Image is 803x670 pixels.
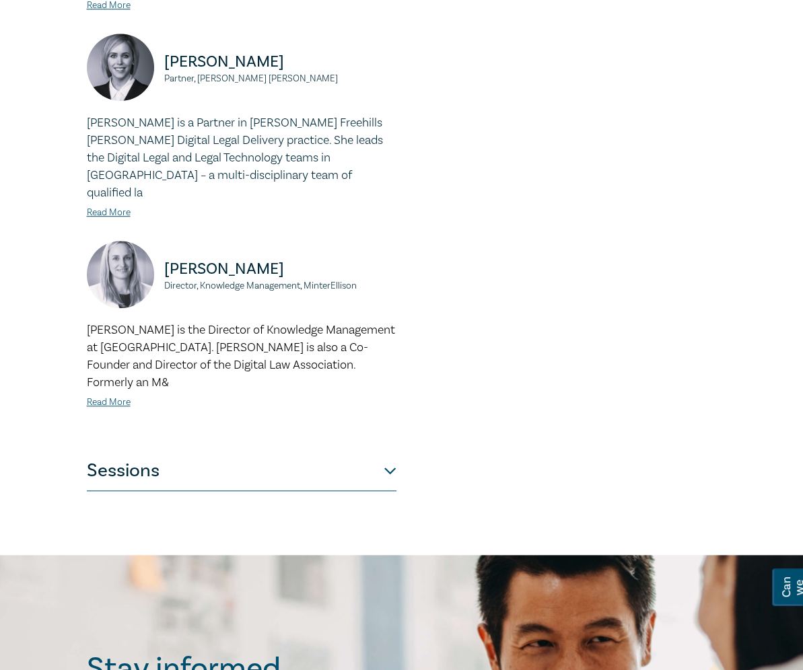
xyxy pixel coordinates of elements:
img: https://s3.ap-southeast-2.amazonaws.com/leo-cussen-store-production-content/Contacts/Sarah%20Jaco... [87,241,154,308]
span: [PERSON_NAME] is the Director of Knowledge Management at [GEOGRAPHIC_DATA]. [PERSON_NAME] is also... [87,322,395,390]
small: Partner, [PERSON_NAME] [PERSON_NAME] [164,74,396,83]
p: [PERSON_NAME] is a Partner in [PERSON_NAME] Freehills [PERSON_NAME] Digital Legal Delivery practi... [87,114,396,202]
a: Read More [87,207,131,219]
p: [PERSON_NAME] [164,51,396,73]
small: Director, Knowledge Management, MinterEllison [164,281,396,291]
p: [PERSON_NAME] [164,258,396,280]
button: Sessions [87,451,396,491]
img: https://s3.ap-southeast-2.amazonaws.com/leo-cussen-store-production-content/Contacts/Emily%20Cogh... [87,34,154,101]
a: Read More [87,396,131,408]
